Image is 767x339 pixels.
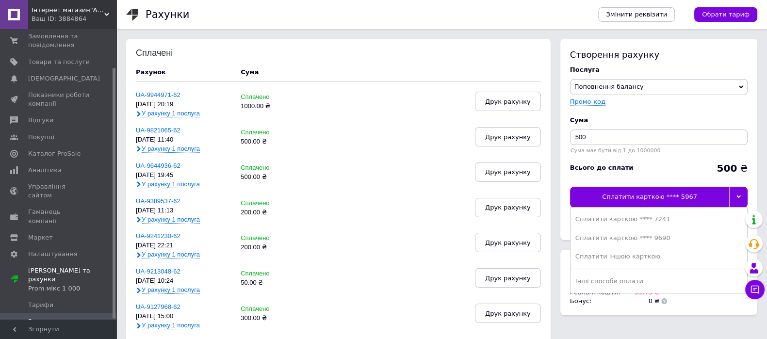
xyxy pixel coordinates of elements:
div: Сплачено [241,200,306,207]
div: Prom мікс 1 000 [28,284,116,293]
div: Сплачено [241,270,306,277]
div: Сплачено [241,235,306,242]
div: Сплатити карткою **** 9690 [575,234,742,242]
span: [PERSON_NAME] та рахунки [28,266,116,293]
div: Сума має бути від 1 до 1000000 [570,147,748,154]
div: 200.00 ₴ [241,209,306,216]
div: Cума [241,68,259,77]
a: UA-9241230-62 [136,232,180,240]
span: У рахунку 1 послуга [142,216,200,224]
span: Друк рахунку [485,204,531,211]
div: [DATE] 19:45 [136,172,231,179]
span: Інтернет магазин"АвтоОбігрівМаркет" [32,6,104,15]
div: Cума [570,116,748,125]
div: [DATE] 11:13 [136,207,231,214]
div: [DATE] 22:21 [136,242,231,249]
div: Сплатити іншою карткою [575,252,742,261]
span: Друк рахунку [485,274,531,282]
div: ₴ [717,163,748,173]
span: Друк рахунку [485,310,531,317]
span: Друк рахунку [485,98,531,105]
div: 50.00 ₴ [241,279,306,287]
div: Рахунок [136,68,231,77]
span: Поповнення балансу [574,83,644,90]
a: Обрати тариф [694,7,757,22]
span: У рахунку 1 послуга [142,286,200,294]
span: Налаштування [28,250,78,258]
span: Замовлення та повідомлення [28,32,90,49]
div: Всього до сплати [570,163,634,172]
span: Друк рахунку [485,168,531,176]
span: Каталог ProSale [28,149,81,158]
button: Друк рахунку [475,268,541,288]
a: UA-9821065-62 [136,127,180,134]
span: Товари та послуги [28,58,90,66]
span: Маркет [28,233,53,242]
div: Сплачено [241,306,306,313]
span: У рахунку 1 послуга [142,110,200,117]
span: Тарифи [28,301,53,309]
div: Створення рахунку [570,48,748,61]
span: Покупці [28,133,54,142]
a: UA-9644936-62 [136,162,180,169]
a: UA-9389537-62 [136,197,180,205]
div: 200.00 ₴ [241,244,306,251]
div: Сплатити карткою **** 5967 [570,187,729,207]
div: Сплачено [241,94,306,101]
button: Друк рахунку [475,198,541,217]
span: Відгуки [28,116,53,125]
div: Сплатити карткою **** 7241 [575,215,742,224]
a: UA-9944971-62 [136,91,180,98]
div: Сплачено [241,129,306,136]
div: Сплачено [241,164,306,172]
div: Інші способи оплати [575,277,742,286]
div: [DATE] 11:40 [136,136,231,144]
a: UA-9127968-62 [136,303,180,310]
span: Змінити реквізити [606,10,667,19]
button: Чат з покупцем [745,280,765,299]
span: Обрати тариф [702,10,750,19]
div: 500.00 ₴ [241,174,306,181]
div: Сплачені [136,48,199,58]
span: У рахунку 1 послуга [142,251,200,258]
div: [DATE] 20:19 [136,101,231,108]
td: Бонус : [570,297,623,306]
label: Промо-код [570,98,605,105]
div: [DATE] 10:24 [136,277,231,285]
a: Змінити реквізити [598,7,675,22]
div: Послуга [570,65,748,74]
div: 500.00 ₴ [241,138,306,145]
div: 300.00 ₴ [241,315,306,322]
div: 1000.00 ₴ [241,103,306,110]
td: 0 ₴ [623,297,659,306]
span: У рахунку 1 послуга [142,180,200,188]
a: UA-9213048-62 [136,268,180,275]
button: Друк рахунку [475,233,541,252]
span: Рахунки [28,317,55,326]
span: У рахунку 1 послуга [142,322,200,329]
button: Друк рахунку [475,92,541,111]
span: Друк рахунку [485,239,531,246]
button: Друк рахунку [475,162,541,182]
h1: Рахунки [146,9,189,20]
span: Показники роботи компанії [28,91,90,108]
span: [DEMOGRAPHIC_DATA] [28,74,100,83]
div: [DATE] 15:00 [136,313,231,320]
span: Гаманець компанії [28,208,90,225]
div: Ваш ID: 3884864 [32,15,116,23]
input: Введіть суму [570,129,748,145]
span: Управління сайтом [28,182,90,200]
button: Друк рахунку [475,304,541,323]
span: Аналітика [28,166,62,175]
b: 500 [717,162,737,174]
span: У рахунку 1 послуга [142,145,200,153]
button: Друк рахунку [475,127,541,146]
span: Друк рахунку [485,133,531,141]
